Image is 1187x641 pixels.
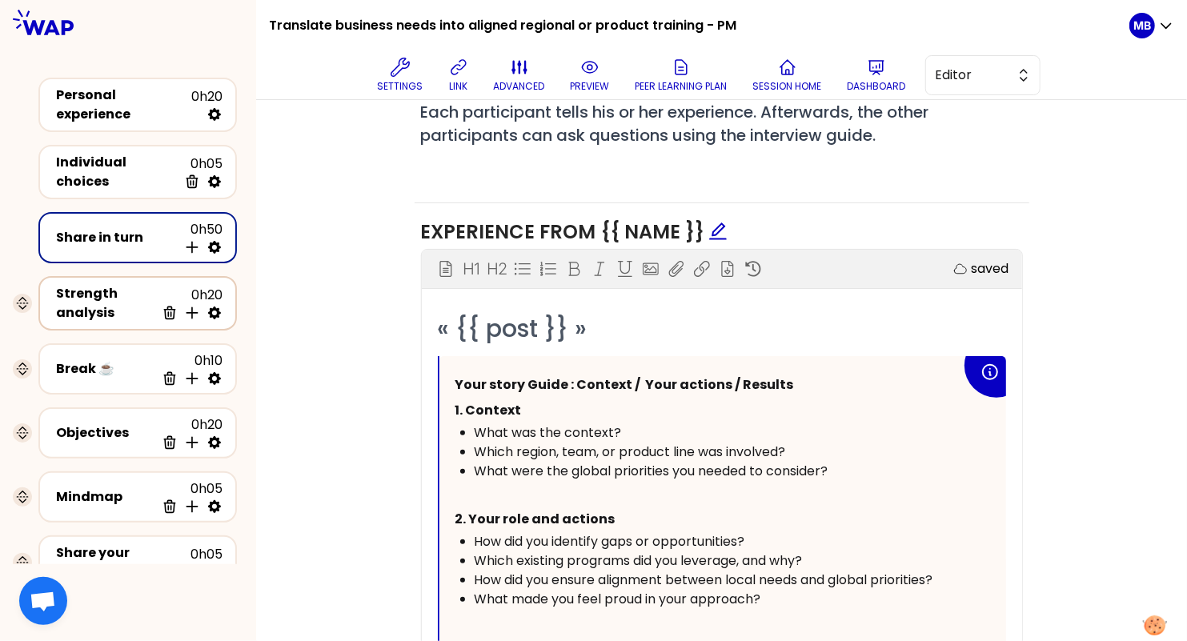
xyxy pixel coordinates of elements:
span: How did you identify gaps or opportunities? [475,532,745,551]
button: Peer learning plan [629,51,734,99]
span: 1. Context [455,401,522,419]
button: Editor [925,55,1041,95]
button: MB [1129,13,1174,38]
a: Ouvrir le chat [19,577,67,625]
p: H2 [487,258,507,280]
div: 0h05 [178,154,223,190]
button: Session home [747,51,828,99]
div: Edit [708,219,728,245]
span: Your story Guide : Context / Your actions / Results [455,375,794,394]
div: 0h20 [191,87,223,122]
p: link [449,80,467,93]
p: advanced [494,80,545,93]
p: preview [571,80,610,93]
span: Experience from {{ name }} [421,218,728,245]
div: 0h50 [178,220,223,255]
div: 0h20 [155,415,223,451]
button: Settings [371,51,430,99]
button: preview [564,51,616,99]
span: Each participant tells his or her experience. Afterwards, the other participants can ask question... [421,101,933,146]
p: Dashboard [848,80,906,93]
span: What made you feel proud in your approach? [475,590,761,608]
p: Settings [378,80,423,93]
span: Which region, team, or product line was involved? [475,443,786,461]
p: H1 [463,258,479,280]
div: Share in turn [56,228,178,247]
p: Session home [753,80,822,93]
div: Individual choices [56,153,178,191]
div: Objectives [56,423,155,443]
p: MB [1133,18,1151,34]
div: 0h05 [178,545,223,580]
span: What was the context? [475,423,622,442]
p: Peer learning plan [636,80,728,93]
span: Which existing programs did you leverage, and why? [475,551,803,570]
div: Personal experience [56,86,191,124]
div: Mindmap [56,487,155,507]
span: « {{ post }} » [438,311,587,346]
span: edit [708,222,728,241]
div: Strength analysis [56,284,155,323]
span: Editor [936,66,1008,85]
p: saved [972,259,1009,278]
div: 0h05 [155,479,223,515]
button: Dashboard [841,51,912,99]
div: Share your feedback [56,543,178,582]
div: 0h10 [155,351,223,387]
button: advanced [487,51,551,99]
div: Break ☕️ [56,359,155,379]
button: link [443,51,475,99]
div: 0h20 [155,286,223,321]
span: What were the global priorities you needed to consider? [475,462,828,480]
span: 2. Your role and actions [455,510,616,528]
span: How did you ensure alignment between local needs and global priorities? [475,571,933,589]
